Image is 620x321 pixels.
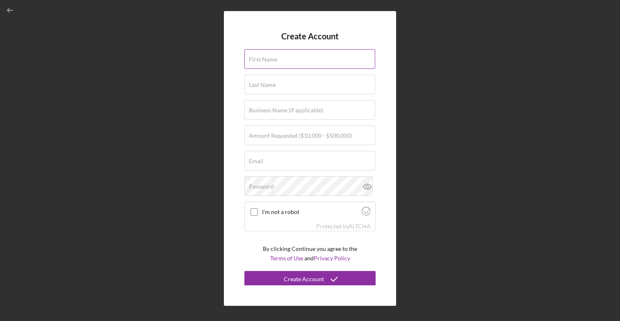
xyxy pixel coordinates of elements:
label: Amount Requested ($10,000 - $500,000) [249,132,352,139]
p: By clicking Continue you agree to the and [263,244,357,263]
label: First Name [249,56,277,63]
label: Business Name (if applicable) [249,107,323,114]
label: Email [249,158,263,164]
div: Protected by [316,223,371,230]
a: Visit Altcha.org [349,223,371,230]
a: Visit Altcha.org [362,210,371,217]
label: I'm not a robot [262,209,359,215]
label: Last Name [249,82,276,88]
h4: Create Account [281,32,339,41]
a: Privacy Policy [314,255,350,262]
a: Terms of Use [270,255,303,262]
button: Create Account [244,271,376,287]
div: Create Account [284,271,324,287]
label: Password [249,183,274,190]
